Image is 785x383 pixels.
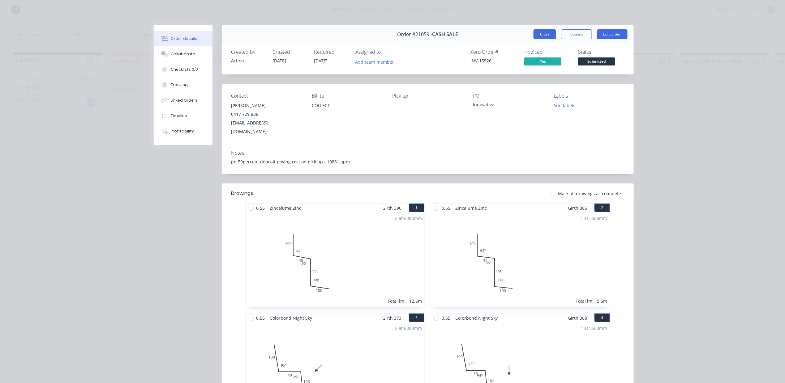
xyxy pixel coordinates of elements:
button: Timeline [154,108,212,124]
button: 3 [409,314,424,322]
div: Created [272,49,307,55]
span: Girth 390 [382,204,401,213]
div: Required [314,49,348,55]
div: Notes [231,150,624,156]
button: 4 [594,314,610,322]
div: Created by [231,49,265,55]
div: Total lm [388,298,404,304]
span: [DATE] [272,58,286,64]
span: 0.55 [439,204,453,213]
div: 01004015010095º95º95º2 at 6300mmTotal lm12.6m [246,213,424,307]
div: Action [231,57,265,64]
button: 2 [594,204,610,212]
button: Options [561,29,592,39]
div: Total lm [576,298,592,304]
span: 0.55 [439,314,453,322]
span: CASH SALE [432,32,458,37]
div: Assigned to [355,49,417,55]
span: Zincalume Zinc [267,204,304,213]
div: Contact [231,93,302,99]
button: Linked Orders [154,93,212,108]
div: Order details [171,36,197,41]
span: Submitted [578,57,615,65]
button: Add team member [352,57,397,66]
span: Colorbond Night Sky [267,314,315,322]
span: Girth 368 [568,314,587,322]
span: Girth 373 [382,314,401,322]
div: [PERSON_NAME] [231,101,302,110]
div: 0417 729 836 [231,110,302,119]
div: COLLECT [312,101,383,121]
div: Tracking [171,82,188,88]
button: Add team member [355,57,397,66]
button: Edit Order [597,29,628,39]
div: 2 at 6300mm [395,325,422,331]
div: Drawings [231,190,253,197]
span: Zincalume Zinc [453,204,489,213]
div: Labels [554,93,624,99]
div: 1 at 5500mm [581,325,607,331]
div: Pick up [392,93,463,99]
div: PO [473,93,544,99]
span: Order #21059 - [397,32,432,37]
div: Status [578,49,624,55]
button: 1 [409,204,424,212]
span: Mark all drawings as complete [558,190,621,197]
div: 01003515010095º95º95º1 at 5500mmTotal lm5.5m [431,213,610,307]
div: Invoiced [524,49,571,55]
div: 5.5m [597,298,607,304]
div: [EMAIL_ADDRESS][DOMAIN_NAME] [231,119,302,136]
button: Collaborate [154,46,212,62]
div: Checklists 0/0 [171,67,198,72]
div: 12.6m [409,298,422,304]
button: Order details [154,31,212,46]
button: Checklists 0/0 [154,62,212,77]
button: Close [534,29,556,39]
span: 0.55 [254,314,267,322]
div: Linked Orders [171,98,198,103]
span: Colorbond Night Sky [453,314,500,322]
div: Collaborate [171,51,195,57]
button: Submitted [578,57,615,67]
div: pd 50percent deposit paying rest on pick up - 10881 apex [231,158,624,165]
div: 1 at 5500mm [581,215,607,221]
div: Profitability [171,128,194,134]
span: [DATE] [314,58,328,64]
div: [PERSON_NAME]0417 729 836[EMAIL_ADDRESS][DOMAIN_NAME] [231,101,302,136]
button: Tracking [154,77,212,93]
span: Girth 385 [568,204,587,213]
span: Yes [524,57,561,65]
div: COLLECT [312,101,383,110]
button: Add labels [550,101,579,110]
div: INV-15526 [470,57,517,64]
div: Xero Order # [470,49,517,55]
div: Timeline [171,113,187,119]
span: 0.55 [254,204,267,213]
div: 2 at 6300mm [395,215,422,221]
button: Profitability [154,124,212,139]
div: Innovative [473,101,544,110]
div: Bill to [312,93,383,99]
